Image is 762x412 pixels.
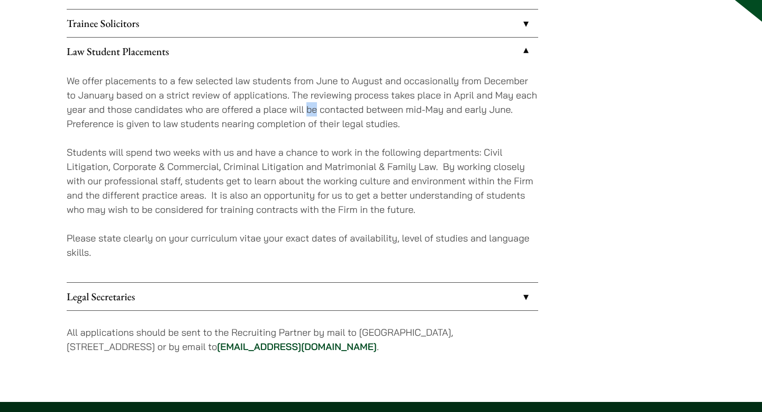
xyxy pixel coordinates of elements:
[67,325,538,354] p: All applications should be sent to the Recruiting Partner by mail to [GEOGRAPHIC_DATA], [STREET_A...
[217,341,377,353] a: [EMAIL_ADDRESS][DOMAIN_NAME]
[67,231,538,259] p: Please state clearly on your curriculum vitae your exact dates of availability, level of studies ...
[67,74,538,131] p: We offer placements to a few selected law students from June to August and occasionally from Dece...
[67,145,538,217] p: Students will spend two weeks with us and have a chance to work in the following departments: Civ...
[67,10,538,37] a: Trainee Solicitors
[67,38,538,65] a: Law Student Placements
[67,65,538,282] div: Law Student Placements
[67,283,538,310] a: Legal Secretaries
